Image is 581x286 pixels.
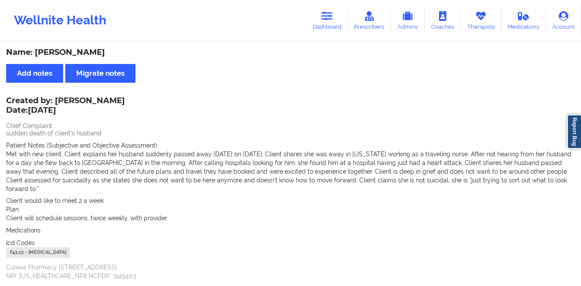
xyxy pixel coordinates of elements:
div: F43.23 - [MEDICAL_DATA] [6,247,70,258]
span: Chief Complaint: [6,122,54,129]
span: Patient Notes (Subjective and Objective Assessment): [6,142,159,149]
span: Plan: [6,206,20,213]
p: Client would like to meet 2 a week [6,196,575,205]
button: Migrate notes [65,64,135,83]
a: Therapists [461,6,501,35]
p: sudden death of client's husband [6,129,575,138]
a: Coaches [425,6,461,35]
a: Admins [391,6,425,35]
a: Account [546,6,581,35]
p: Curexa Pharmacy [STREET_ADDRESS] NPI: [US_HEALTHCARE_NPI] NCPDP: 3145403 [6,263,575,280]
p: Date: [DATE] [6,105,125,116]
span: Medications [6,227,41,234]
button: Add notes [6,64,63,83]
div: Created by: [PERSON_NAME] [6,96,125,116]
a: Dashboard [306,6,348,35]
span: Icd Codes [6,239,35,246]
a: Medications [501,6,546,35]
a: Report Bug [567,114,581,149]
div: Name: [PERSON_NAME] [6,47,575,57]
p: Met with new client. Client explains her husband suddenly passed away [DATE] on [DATE]. Client sh... [6,150,575,193]
a: Prescribers [348,6,391,35]
p: Client will schedule sessions, twice weekly, with provider [6,214,575,222]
